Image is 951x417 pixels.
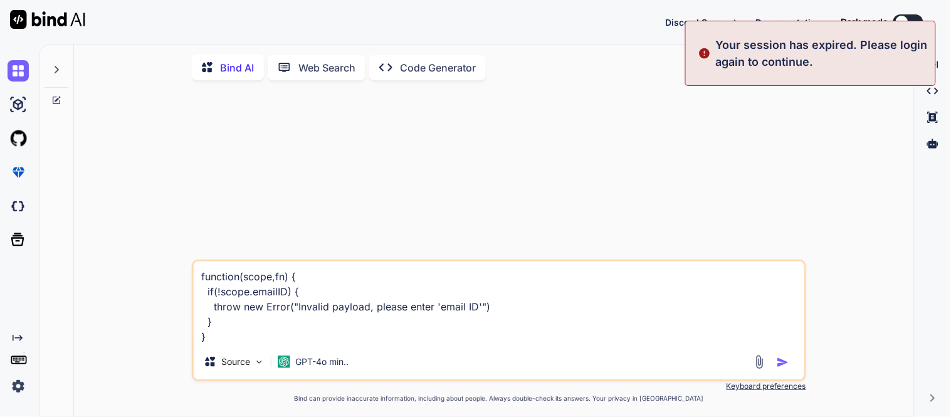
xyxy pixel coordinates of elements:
[8,196,29,217] img: darkCloudIdeIcon
[400,60,476,75] p: Code Generator
[8,60,29,82] img: chat
[756,17,822,28] span: Documentation
[777,356,789,369] img: icon
[8,376,29,397] img: settings
[194,261,804,344] textarea: function(scope,fn) { if(!scope.emailID) { throw new Error("Invalid payload, please enter 'email I...
[220,60,254,75] p: Bind AI
[8,128,29,149] img: githubLight
[756,16,822,29] button: Documentation
[716,36,928,70] p: Your session has expired. Please login again to continue.
[254,357,265,367] img: Pick Models
[841,16,888,28] span: Dark mode
[666,16,737,29] button: Discord Support
[666,17,737,28] span: Discord Support
[8,162,29,183] img: premium
[192,381,806,391] p: Keyboard preferences
[8,94,29,115] img: ai-studio
[295,356,349,368] p: GPT-4o min..
[752,355,767,369] img: attachment
[298,60,355,75] p: Web Search
[192,394,806,403] p: Bind can provide inaccurate information, including about people. Always double-check its answers....
[221,356,250,368] p: Source
[10,10,85,29] img: Bind AI
[698,36,711,70] img: alert
[278,356,290,368] img: GPT-4o mini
